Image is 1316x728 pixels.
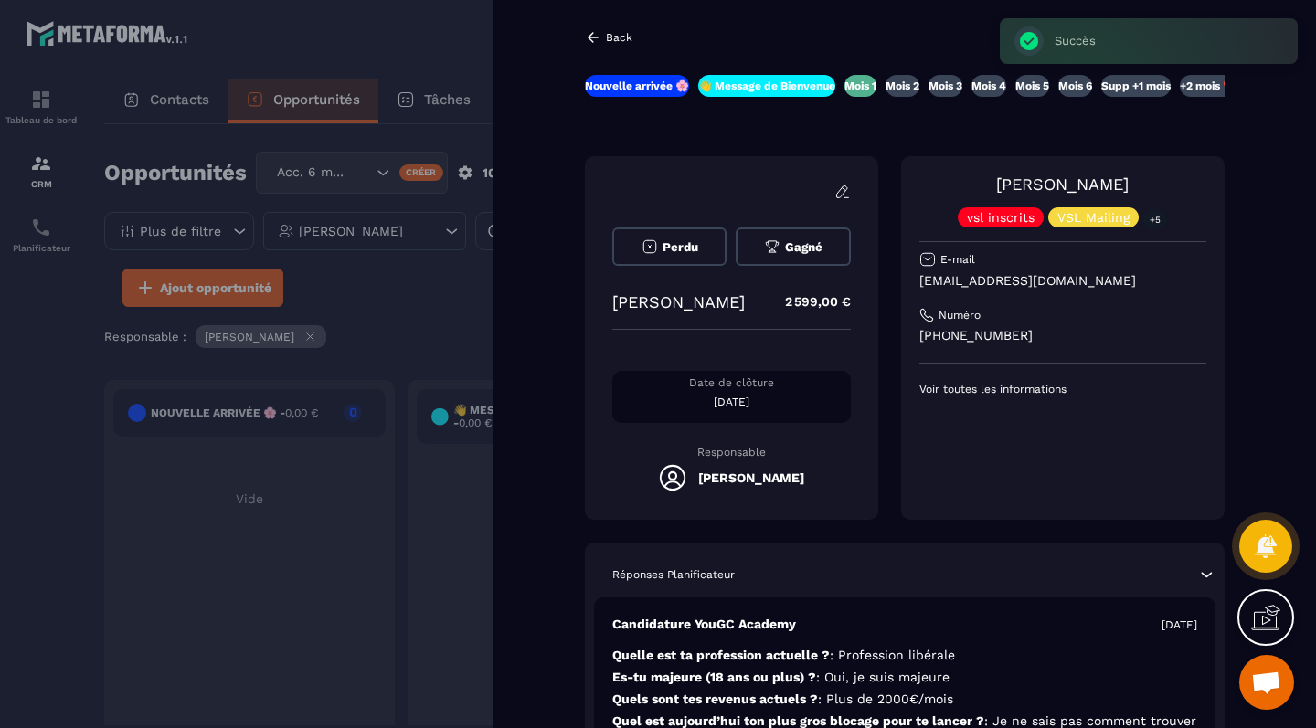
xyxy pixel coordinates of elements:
p: Es-tu majeure (18 ans ou plus) ? [612,669,1197,686]
span: Perdu [663,240,698,254]
button: Perdu [612,227,727,266]
h5: [PERSON_NAME] [698,470,804,485]
a: Ouvrir le chat [1239,655,1294,710]
span: : Plus de 2000€/mois [818,691,953,706]
p: E-mail [940,252,975,267]
p: 2 599,00 € [767,284,851,320]
p: Quelle est ta profession actuelle ? [612,647,1197,664]
p: Voir toutes les informations [919,382,1206,396]
p: [EMAIL_ADDRESS][DOMAIN_NAME] [919,272,1206,290]
p: vsl inscrits [967,211,1035,224]
a: [PERSON_NAME] [996,174,1129,194]
span: : Oui, je suis majeure [816,670,950,684]
button: Gagné [736,227,850,266]
span: Gagné [785,240,822,254]
p: Numéro [939,308,981,322]
p: Quels sont tes revenus actuels ? [612,691,1197,708]
span: : Profession libérale [830,648,955,662]
p: VSL Mailing [1057,211,1130,224]
p: Réponses Planificateur [612,567,735,582]
p: [PHONE_NUMBER] [919,327,1206,344]
p: [DATE] [1162,617,1197,632]
p: [PERSON_NAME] [612,292,745,311]
p: Candidature YouGC Academy [612,616,796,633]
p: +5 [1143,210,1167,229]
p: Date de clôture [612,375,851,390]
p: [DATE] [612,395,851,409]
p: Responsable [612,446,851,459]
